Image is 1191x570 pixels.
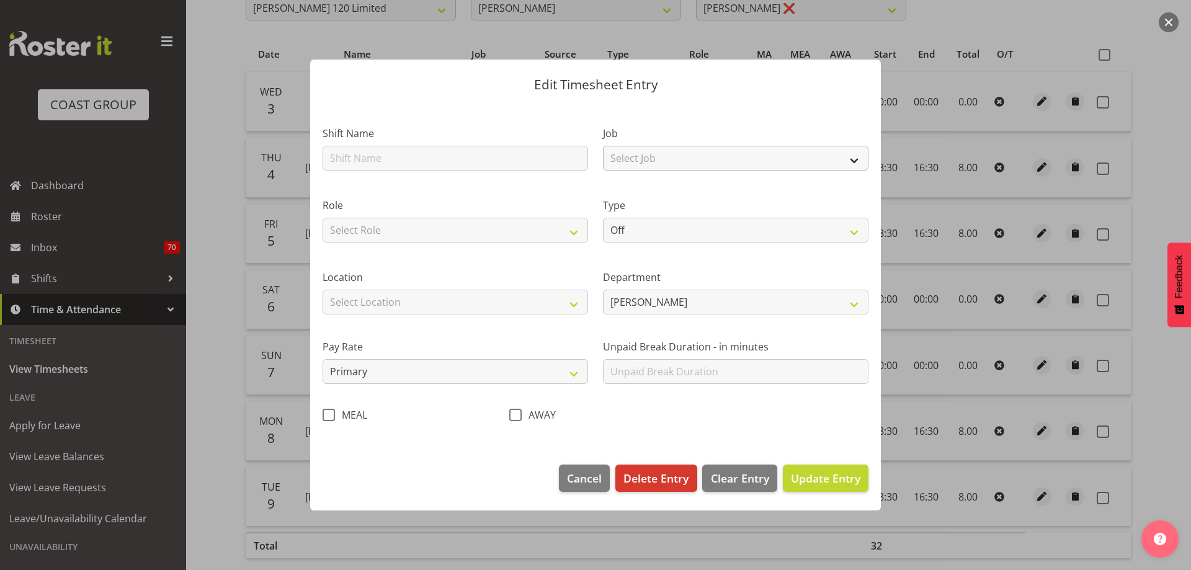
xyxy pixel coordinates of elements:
[702,465,777,492] button: Clear Entry
[615,465,697,492] button: Delete Entry
[559,465,610,492] button: Cancel
[603,198,868,213] label: Type
[323,339,588,354] label: Pay Rate
[567,470,602,486] span: Cancel
[711,470,769,486] span: Clear Entry
[323,78,868,91] p: Edit Timesheet Entry
[603,270,868,285] label: Department
[1174,255,1185,298] span: Feedback
[603,359,868,384] input: Unpaid Break Duration
[1154,533,1166,545] img: help-xxl-2.png
[603,126,868,141] label: Job
[522,409,556,421] span: AWAY
[335,409,367,421] span: MEAL
[603,339,868,354] label: Unpaid Break Duration - in minutes
[323,198,588,213] label: Role
[323,126,588,141] label: Shift Name
[323,146,588,171] input: Shift Name
[783,465,868,492] button: Update Entry
[1167,243,1191,327] button: Feedback - Show survey
[791,471,860,486] span: Update Entry
[623,470,689,486] span: Delete Entry
[323,270,588,285] label: Location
